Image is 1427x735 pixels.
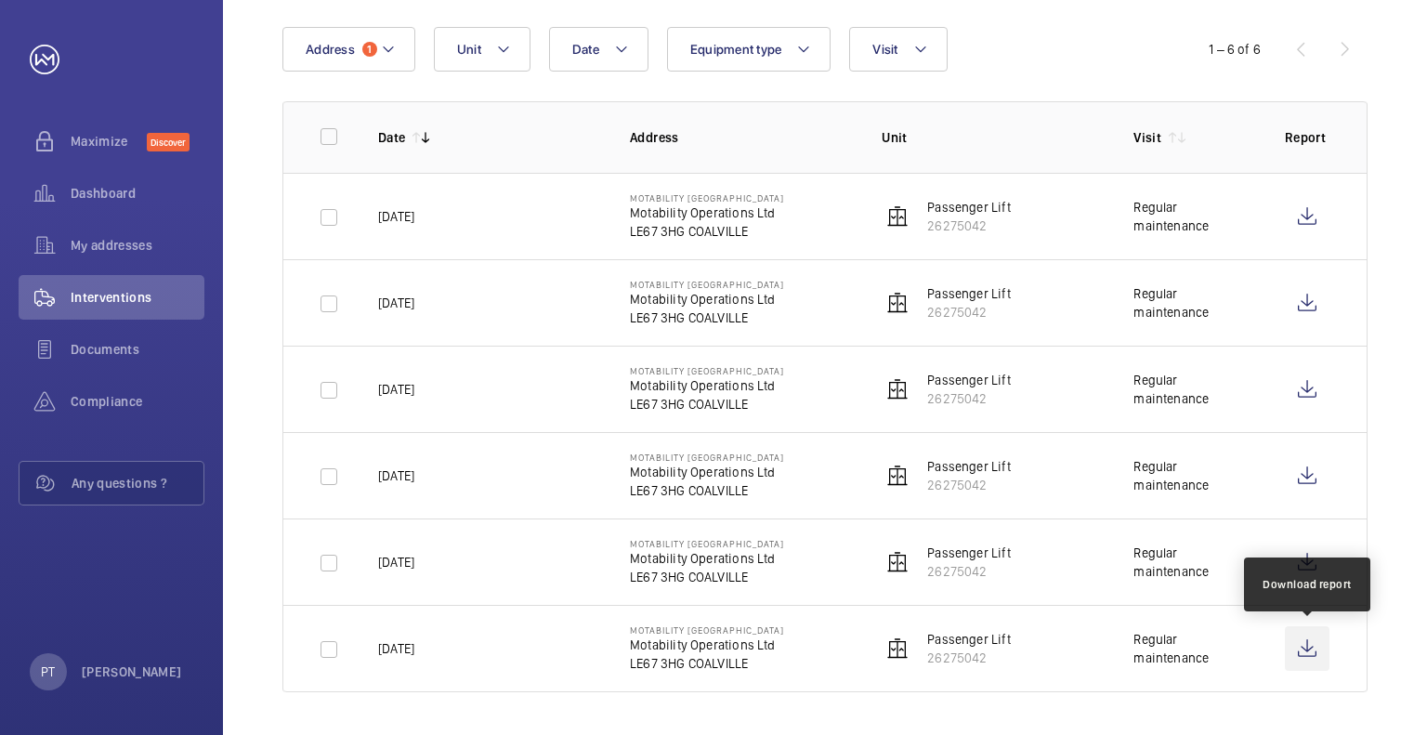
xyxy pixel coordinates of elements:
[630,395,784,413] p: LE67 3HG COALVILLE
[147,133,190,151] span: Discover
[886,465,909,487] img: elevator.svg
[630,624,784,636] p: Motability [GEOGRAPHIC_DATA]
[378,639,414,658] p: [DATE]
[927,217,1011,235] p: 26275042
[630,463,784,481] p: Motability Operations Ltd
[378,294,414,312] p: [DATE]
[849,27,947,72] button: Visit
[886,292,909,314] img: elevator.svg
[882,128,1104,147] p: Unit
[690,42,782,57] span: Equipment type
[886,205,909,228] img: elevator.svg
[630,365,784,376] p: Motability [GEOGRAPHIC_DATA]
[82,663,182,681] p: [PERSON_NAME]
[1209,40,1261,59] div: 1 – 6 of 6
[378,553,414,571] p: [DATE]
[886,551,909,573] img: elevator.svg
[1133,284,1255,322] div: Regular maintenance
[927,476,1011,494] p: 26275042
[1133,457,1255,494] div: Regular maintenance
[434,27,530,72] button: Unit
[927,284,1011,303] p: Passenger Lift
[1133,128,1161,147] p: Visit
[630,203,784,222] p: Motability Operations Ltd
[306,42,355,57] span: Address
[71,184,204,203] span: Dashboard
[630,128,852,147] p: Address
[927,562,1011,581] p: 26275042
[630,636,784,654] p: Motability Operations Ltd
[927,198,1011,217] p: Passenger Lift
[927,303,1011,322] p: 26275042
[927,389,1011,408] p: 26275042
[630,568,784,586] p: LE67 3HG COALVILLE
[1263,576,1352,593] div: Download report
[886,637,909,660] img: elevator.svg
[1133,544,1255,581] div: Regular maintenance
[927,371,1011,389] p: Passenger Lift
[630,222,784,241] p: LE67 3HG COALVILLE
[927,544,1011,562] p: Passenger Lift
[71,392,204,411] span: Compliance
[72,474,203,492] span: Any questions ?
[362,42,377,57] span: 1
[1133,198,1255,235] div: Regular maintenance
[549,27,648,72] button: Date
[378,466,414,485] p: [DATE]
[630,549,784,568] p: Motability Operations Ltd
[630,538,784,549] p: Motability [GEOGRAPHIC_DATA]
[872,42,897,57] span: Visit
[71,236,204,255] span: My addresses
[41,663,55,681] p: PT
[378,380,414,399] p: [DATE]
[630,290,784,308] p: Motability Operations Ltd
[572,42,599,57] span: Date
[71,288,204,307] span: Interventions
[1133,630,1255,667] div: Regular maintenance
[630,481,784,500] p: LE67 3HG COALVILLE
[667,27,831,72] button: Equipment type
[630,452,784,463] p: Motability [GEOGRAPHIC_DATA]
[630,279,784,290] p: Motability [GEOGRAPHIC_DATA]
[378,207,414,226] p: [DATE]
[630,376,784,395] p: Motability Operations Ltd
[630,192,784,203] p: Motability [GEOGRAPHIC_DATA]
[1285,128,1329,147] p: Report
[927,649,1011,667] p: 26275042
[71,132,147,151] span: Maximize
[630,654,784,673] p: LE67 3HG COALVILLE
[630,308,784,327] p: LE67 3HG COALVILLE
[457,42,481,57] span: Unit
[71,340,204,359] span: Documents
[927,630,1011,649] p: Passenger Lift
[378,128,405,147] p: Date
[886,378,909,400] img: elevator.svg
[927,457,1011,476] p: Passenger Lift
[282,27,415,72] button: Address1
[1133,371,1255,408] div: Regular maintenance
